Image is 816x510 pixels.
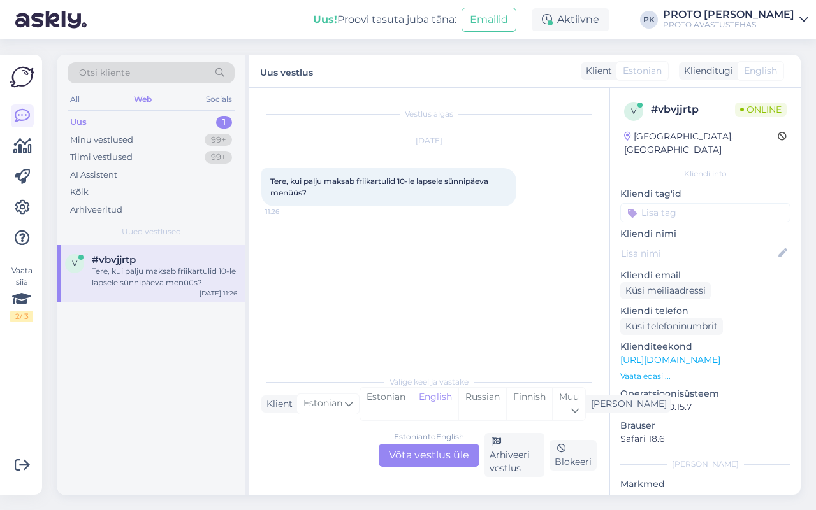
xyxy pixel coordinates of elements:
div: Minu vestlused [70,134,133,146]
div: Tiimi vestlused [70,151,133,164]
div: Blokeeri [550,440,597,471]
div: Web [131,91,154,108]
span: Tere, kui palju maksab friikartulid 10-le lapsele sünnipäeva menüüs? [270,176,490,197]
div: 1 [216,116,232,129]
div: Kliendi info [620,168,790,180]
span: English [744,64,777,78]
div: [DATE] [261,135,597,146]
p: Brauser [620,419,790,432]
span: v [72,259,77,268]
div: [PERSON_NAME] [620,458,790,470]
p: Kliendi email [620,269,790,282]
div: [GEOGRAPHIC_DATA], [GEOGRAPHIC_DATA] [624,130,778,157]
div: Uus [70,116,87,129]
div: Socials [203,91,235,108]
a: [URL][DOMAIN_NAME] [620,354,720,365]
div: PROTO AVASTUSTEHAS [663,20,794,30]
div: [DATE] 11:26 [200,288,237,298]
label: Uus vestlus [260,62,313,80]
div: Russian [458,388,506,420]
div: Klient [261,397,293,411]
div: English [412,388,458,420]
input: Lisa tag [620,203,790,222]
a: PROTO [PERSON_NAME]PROTO AVASTUSTEHAS [663,10,808,30]
p: Kliendi nimi [620,227,790,241]
span: Muu [559,391,579,402]
span: Otsi kliente [79,66,130,80]
span: v [631,106,636,116]
div: Vaata siia [10,265,33,322]
div: PROTO [PERSON_NAME] [663,10,794,20]
div: Finnish [506,388,552,420]
span: #vbvjjrtp [92,254,136,266]
div: Valige keel ja vastake [261,376,597,388]
input: Lisa nimi [621,246,776,260]
div: Estonian to English [394,431,464,443]
div: Küsi meiliaadressi [620,282,711,299]
span: Online [735,103,787,117]
div: Küsi telefoninumbrit [620,318,723,335]
p: Operatsioonisüsteem [620,387,790,400]
b: Uus! [313,13,337,25]
div: Arhiveeritud [70,204,122,216]
div: Klient [581,64,612,78]
div: 2 / 3 [10,311,33,322]
div: Vestlus algas [261,108,597,120]
span: Uued vestlused [122,226,181,237]
span: 11:26 [265,207,313,216]
div: AI Assistent [70,169,117,181]
div: Proovi tasuta juba täna: [313,12,456,27]
div: Klienditugi [679,64,733,78]
p: Safari 18.6 [620,432,790,446]
p: Kliendi telefon [620,304,790,318]
div: Võta vestlus üle [379,444,479,467]
div: Arhiveeri vestlus [484,433,544,477]
p: Mac OS X 10.15.7 [620,400,790,414]
div: Kõik [70,186,89,199]
span: Estonian [303,397,342,411]
div: 99+ [205,134,232,146]
button: Emailid [462,8,516,32]
div: [PERSON_NAME] [586,397,667,411]
div: Tere, kui palju maksab friikartulid 10-le lapsele sünnipäeva menüüs? [92,266,237,288]
div: PK [640,11,658,29]
img: Askly Logo [10,65,34,89]
div: 99+ [205,151,232,164]
p: Märkmed [620,478,790,491]
span: Estonian [623,64,662,78]
p: Klienditeekond [620,340,790,353]
div: All [68,91,82,108]
div: Estonian [360,388,412,420]
div: Aktiivne [532,8,609,31]
p: Vaata edasi ... [620,371,790,382]
div: # vbvjjrtp [651,102,735,117]
p: Kliendi tag'id [620,187,790,201]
